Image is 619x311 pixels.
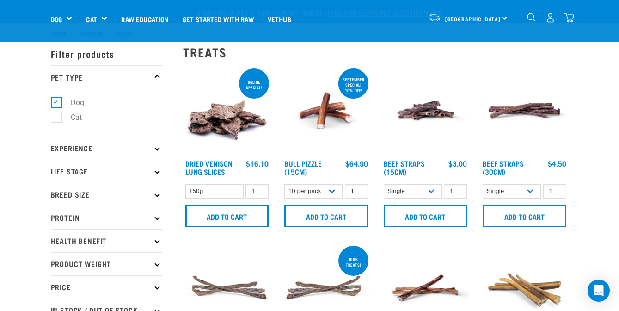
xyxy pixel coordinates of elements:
[428,13,441,22] img: van-moving.png
[56,97,88,108] label: Dog
[86,14,97,25] a: Cat
[51,137,162,160] p: Experience
[345,184,368,199] input: 1
[114,0,175,37] a: Raw Education
[445,17,501,20] span: [GEOGRAPHIC_DATA]
[384,205,467,227] input: Add to cart
[444,184,467,199] input: 1
[381,67,470,155] img: Raw Essentials Beef Straps 15cm 6 Pack
[51,183,162,206] p: Breed Size
[245,184,269,199] input: 1
[51,160,162,183] p: Life Stage
[56,112,86,123] label: Cat
[185,161,233,174] a: Dried Venison Lung Slices
[51,252,162,275] p: Product Weight
[588,280,610,302] div: Open Intercom Messenger
[185,205,269,227] input: Add to cart
[51,229,162,252] p: Health Benefit
[183,45,569,59] h2: Treats
[483,161,524,174] a: Beef Straps (30cm)
[284,161,322,174] a: Bull Pizzle (15cm)
[384,161,425,174] a: Beef Straps (15cm)
[338,252,368,272] div: BULK TREATS!
[527,13,536,22] img: home-icon-1@2x.png
[51,42,162,65] p: Filter products
[51,206,162,229] p: Protein
[338,72,368,97] div: September special! 10% off!
[246,159,269,168] div: $16.10
[548,159,566,168] div: $4.50
[183,67,271,155] img: 1304 Venison Lung Slices 01
[543,184,566,199] input: 1
[51,14,62,25] a: Dog
[51,275,162,299] p: Price
[51,65,162,88] p: Pet Type
[545,13,555,23] img: user.png
[239,75,269,94] div: ONLINE SPECIAL!
[448,159,467,168] div: $3.00
[345,159,368,168] div: $64.90
[282,67,370,155] img: Bull Pizzle
[176,0,261,37] a: Get started with Raw
[261,0,298,37] a: Vethub
[483,205,566,227] input: Add to cart
[284,205,368,227] input: Add to cart
[480,67,569,155] img: Raw Essentials Beef Straps 6 Pack
[564,13,574,23] img: home-icon@2x.png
